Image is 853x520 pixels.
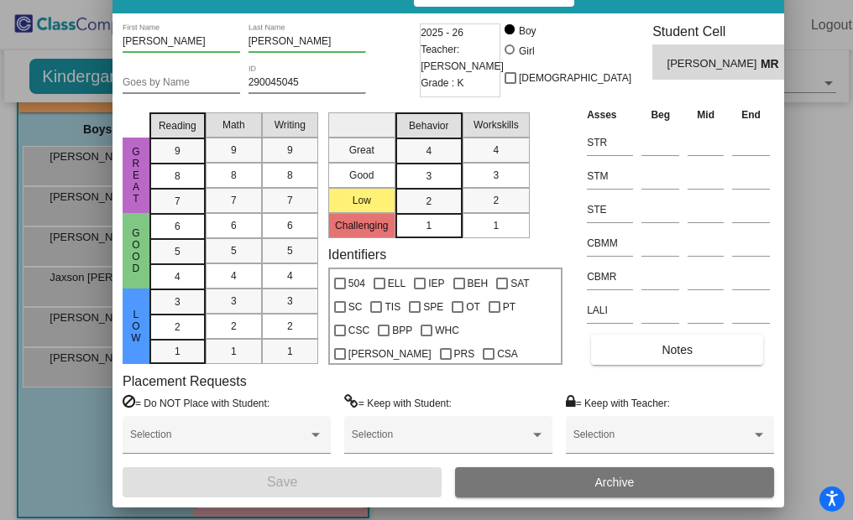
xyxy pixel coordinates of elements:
div: Boy [518,23,536,39]
input: goes by name [123,77,240,89]
span: Low [128,309,144,344]
span: 9 [287,143,293,158]
span: 3 [231,294,237,309]
input: assessment [587,130,633,155]
th: Asses [583,106,637,124]
span: BPP [392,320,412,341]
input: assessment [587,231,633,256]
span: BEH [468,273,489,294]
span: 4 [493,143,499,158]
span: [PERSON_NAME] [667,55,761,73]
span: Notes [662,343,693,356]
span: Great [128,146,144,205]
span: OT [466,297,480,317]
span: Good [128,227,144,274]
span: 1 [426,218,432,233]
span: [PERSON_NAME] [348,344,432,364]
span: Grade : K [421,75,463,91]
span: Workskills [474,117,519,133]
span: Archive [595,476,635,489]
span: 8 [287,168,293,183]
span: 6 [287,218,293,233]
span: 8 [231,168,237,183]
span: Reading [159,118,196,133]
th: Beg [637,106,683,124]
span: 8 [175,169,181,184]
input: assessment [587,298,633,323]
span: 6 [231,218,237,233]
label: Identifiers [328,247,386,263]
span: 7 [287,193,293,208]
span: 4 [231,268,237,283]
span: Save [267,475,297,489]
span: ELL [388,273,406,294]
span: 1 [493,218,499,233]
span: 504 [348,273,365,294]
span: 5 [175,244,181,259]
button: Save [123,467,442,497]
span: 4 [175,269,181,284]
span: 1 [287,344,293,359]
span: [DEMOGRAPHIC_DATA] [519,68,631,88]
span: 7 [175,194,181,209]
span: 1 [175,344,181,359]
input: assessment [587,264,633,289]
input: assessment [587,197,633,222]
input: assessment [587,164,633,189]
span: 2025 - 26 [421,24,463,41]
input: Enter ID [249,77,366,89]
span: MR [761,55,784,73]
span: TIS [385,297,400,317]
span: 3 [287,294,293,309]
span: 3 [493,168,499,183]
span: 4 [287,268,293,283]
label: = Do NOT Place with Student: [123,394,270,411]
span: Behavior [409,118,448,133]
h3: Student Cell [652,23,798,39]
div: Girl [518,44,535,59]
span: 5 [231,243,237,258]
span: CSC [348,320,369,341]
span: WHC [435,320,459,341]
span: 2 [287,319,293,334]
span: 2 [426,194,432,209]
button: Notes [591,335,763,365]
label: Placement Requests [123,373,247,389]
span: 3 [426,169,432,184]
span: 2 [175,320,181,335]
span: 2 [231,319,237,334]
span: 7 [231,193,237,208]
span: CSA [497,344,518,364]
button: Archive [455,467,774,497]
span: 4 [426,143,432,159]
span: 9 [175,143,181,159]
span: Math [222,117,245,133]
span: 3 [175,294,181,309]
span: SC [348,297,363,317]
span: 6 [175,219,181,234]
span: 5 [287,243,293,258]
span: SAT [510,273,529,294]
span: PT [503,297,515,317]
span: SPE [423,297,443,317]
span: 9 [231,143,237,158]
span: Writing [275,117,306,133]
span: 2 [493,193,499,208]
span: 1 [231,344,237,359]
label: = Keep with Student: [344,394,452,411]
span: PRS [454,344,475,364]
span: Teacher: [PERSON_NAME] [421,41,504,75]
span: IEP [428,273,444,294]
label: = Keep with Teacher: [566,394,670,411]
th: End [728,106,774,124]
th: Mid [683,106,728,124]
